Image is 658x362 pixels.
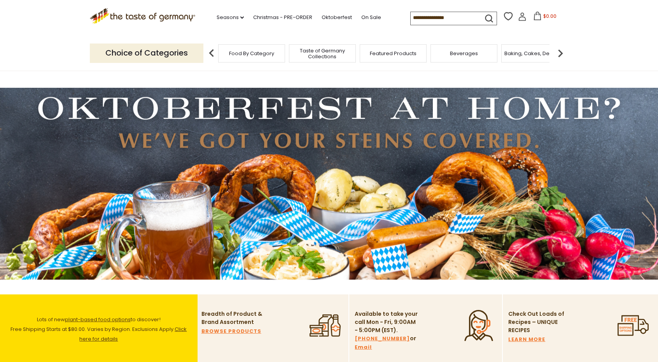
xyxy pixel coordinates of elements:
a: On Sale [361,13,381,22]
a: Food By Category [229,50,274,56]
button: $0.00 [528,12,561,23]
a: [PHONE_NUMBER] [355,334,410,343]
a: BROWSE PRODUCTS [201,327,261,336]
span: $0.00 [543,13,556,19]
a: Beverages [450,50,478,56]
p: Breadth of Product & Brand Assortment [201,310,266,326]
a: Email [355,343,372,352]
img: previous arrow [204,45,219,61]
a: Click here for details [79,325,187,343]
a: Featured Products [370,50,416,56]
a: Oktoberfest [322,13,352,22]
a: LEARN MORE [508,335,545,344]
span: Lots of new to discover! Free Shipping Starts at $80.00. Varies by Region. Exclusions Apply. [10,316,187,343]
p: Check Out Loads of Recipes – UNIQUE RECIPES [508,310,565,334]
img: next arrow [553,45,568,61]
a: Taste of Germany Collections [291,48,353,59]
a: Baking, Cakes, Desserts [504,50,565,56]
a: Seasons [217,13,244,22]
a: plant-based food options [65,316,131,323]
p: Available to take your call Mon - Fri, 9:00AM - 5:00PM (EST). or [355,310,419,352]
p: Choice of Categories [90,44,203,63]
a: Christmas - PRE-ORDER [253,13,312,22]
